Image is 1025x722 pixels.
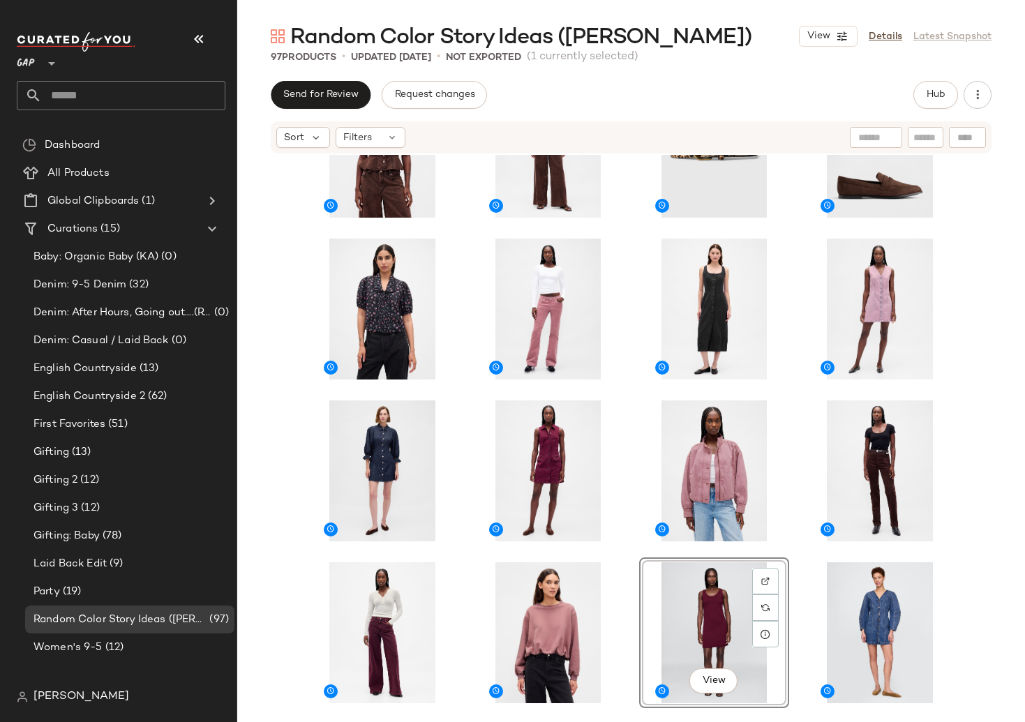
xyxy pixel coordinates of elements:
span: (62) [145,389,167,405]
span: Gifting 2 [33,472,77,488]
span: Baby: Organic Baby (KA) [33,249,158,265]
p: updated [DATE] [351,50,431,65]
img: cn59384802.jpg [644,562,784,703]
button: View [689,668,737,693]
span: (97) [207,612,229,628]
img: svg%3e [271,29,285,43]
button: Send for Review [271,81,371,109]
span: First Favorites [33,416,105,433]
span: Curations [47,221,98,237]
img: cn60073085.jpg [313,562,453,703]
img: cn60135067.jpg [313,400,453,541]
span: Women's 9-5 [33,640,103,656]
span: (78) [100,528,122,544]
span: English Countryside [33,361,137,377]
img: cn60183342.jpg [809,400,950,541]
span: Denim: After Hours, Going out....(Refine Title) [33,305,211,321]
a: Details [869,29,902,44]
span: • [342,49,345,66]
span: View [701,675,725,686]
span: Request changes [394,89,474,100]
img: svg%3e [761,577,770,585]
span: Gifting 3 [33,500,78,516]
span: Party [33,584,60,600]
span: GAP [17,47,35,73]
img: cn59937626.jpg [478,562,618,703]
span: Filters [343,130,372,145]
span: 97 [271,52,282,63]
span: (19) [60,584,82,600]
span: Random Color Story Ideas ([PERSON_NAME]) [33,612,207,628]
span: (9) [107,556,123,572]
span: (13) [137,361,159,377]
span: Denim: Casual / Laid Back [33,333,169,349]
span: (1) [139,193,154,209]
span: Hub [926,89,945,100]
button: Hub [913,81,958,109]
span: (0) [158,249,176,265]
span: Random Color Story Ideas ([PERSON_NAME]) [290,24,751,52]
button: View [799,26,858,47]
span: All Products [47,165,110,181]
span: (12) [103,640,124,656]
span: (15) [98,221,120,237]
span: Global Clipboards [47,193,139,209]
img: cn60066172.jpg [644,400,784,541]
span: Dashboard [45,137,100,153]
img: cn60182915.jpg [478,239,618,379]
button: Request changes [382,81,486,109]
span: Send for Review [283,89,359,100]
span: Denim: 9-5 Denim [33,277,126,293]
img: svg%3e [17,691,28,702]
img: cn57822684.jpg [809,562,950,703]
span: (13) [69,444,91,460]
span: [PERSON_NAME] [33,689,129,705]
span: Sort [284,130,304,145]
img: svg%3e [22,138,36,152]
span: (51) [105,416,128,433]
span: English Countryside 2 [33,389,145,405]
img: svg%3e [761,603,770,612]
img: cfy_white_logo.C9jOOHJF.svg [17,32,135,52]
span: (1 currently selected) [527,49,638,66]
span: (0) [211,305,229,321]
span: (12) [77,472,99,488]
span: Gifting [33,444,69,460]
span: (32) [126,277,149,293]
div: Products [271,50,336,65]
img: cn60183481.jpg [478,400,618,541]
span: Gifting: Baby [33,528,100,544]
p: Not Exported [446,50,521,65]
span: (0) [169,333,186,349]
span: View [807,31,830,42]
img: cn59808310.jpg [644,239,784,379]
span: (12) [78,500,100,516]
span: • [437,49,440,66]
img: cn60127777.jpg [809,239,950,379]
span: Laid Back Edit [33,556,107,572]
img: cn59737125.jpg [313,239,453,379]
